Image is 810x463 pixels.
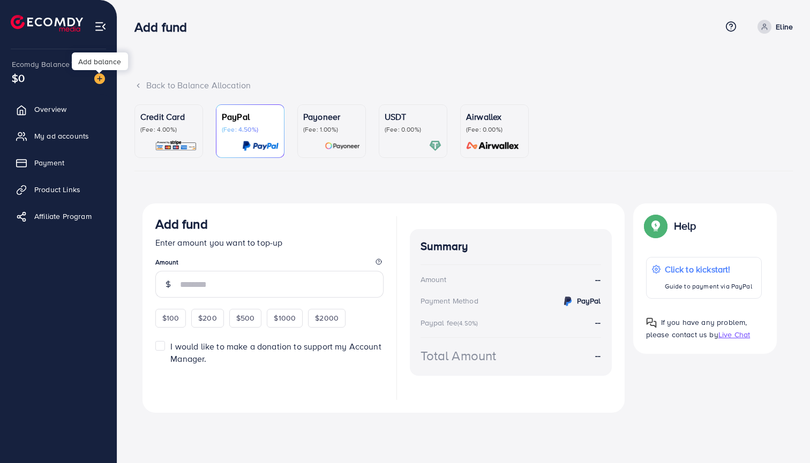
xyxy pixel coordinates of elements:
h3: Add fund [155,216,208,232]
strong: -- [595,274,601,286]
a: Overview [8,98,109,120]
h3: Add fund [134,19,196,35]
a: My ad accounts [8,125,109,147]
div: Payment Method [421,295,478,306]
img: card [325,140,360,152]
p: Enter amount you want to top-up [155,236,384,249]
span: If you have any problem, please contact us by [646,317,747,340]
img: Popup guide [646,317,657,328]
p: (Fee: 0.00%) [385,125,441,134]
p: (Fee: 1.00%) [303,125,360,134]
p: Credit Card [140,110,197,123]
h4: Summary [421,240,601,253]
div: Total Amount [421,346,497,365]
p: Airwallex [466,110,523,123]
img: Popup guide [646,216,665,236]
p: Guide to payment via PayPal [665,280,752,293]
p: (Fee: 4.00%) [140,125,197,134]
p: Help [674,219,696,232]
img: image [94,73,105,84]
span: $2000 [315,313,339,323]
p: (Fee: 4.50%) [222,125,279,134]
p: Eline [776,20,793,33]
legend: Amount [155,257,384,271]
span: Ecomdy Balance [12,59,70,70]
div: Paypal fee [421,317,482,328]
span: My ad accounts [34,131,89,141]
span: Live Chat [718,329,750,340]
img: logo [11,15,83,32]
p: (Fee: 0.00%) [466,125,523,134]
p: PayPal [222,110,279,123]
span: $1000 [274,313,296,323]
span: $0 [12,70,25,86]
a: Eline [753,20,793,34]
span: Payment [34,157,64,168]
iframe: PayPal [276,378,384,397]
small: (4.50%) [457,319,478,328]
p: Payoneer [303,110,360,123]
div: Add balance [72,52,128,70]
img: credit [561,295,574,308]
strong: PayPal [577,295,601,306]
p: Click to kickstart! [665,263,752,276]
iframe: Chat [764,415,802,455]
span: $100 [162,313,179,323]
img: card [429,140,441,152]
div: Back to Balance Allocation [134,79,793,92]
p: USDT [385,110,441,123]
span: $500 [236,313,255,323]
img: card [242,140,279,152]
a: Product Links [8,179,109,200]
span: $200 [198,313,217,323]
div: Amount [421,274,447,285]
a: Affiliate Program [8,206,109,227]
img: card [463,140,523,152]
img: card [155,140,197,152]
img: menu [94,20,107,33]
strong: -- [595,350,601,362]
span: Product Links [34,184,80,195]
span: Overview [34,104,66,115]
span: Affiliate Program [34,211,92,222]
strong: -- [595,316,601,328]
span: I would like to make a donation to support my Account Manager. [170,340,381,365]
a: Payment [8,152,109,173]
